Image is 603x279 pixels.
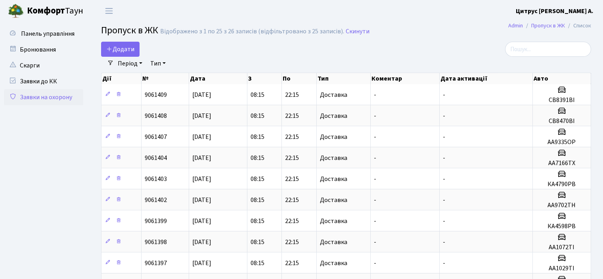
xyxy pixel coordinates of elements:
[192,175,211,183] span: [DATE]
[536,96,588,104] h5: СВ8391ВІ
[251,238,264,246] span: 08:15
[346,28,369,35] a: Скинути
[4,58,83,73] a: Скарги
[192,238,211,246] span: [DATE]
[443,259,445,267] span: -
[189,73,247,84] th: Дата
[536,160,588,167] h5: АА7166ТХ
[320,197,347,203] span: Доставка
[147,57,169,70] a: Тип
[374,154,376,162] span: -
[251,112,264,120] span: 08:15
[443,196,445,204] span: -
[115,57,145,70] a: Період
[516,6,593,16] a: Цитрус [PERSON_NAME] А.
[374,196,376,204] span: -
[443,90,445,99] span: -
[192,154,211,162] span: [DATE]
[536,202,588,209] h5: АА9702ТН
[192,259,211,267] span: [DATE]
[285,175,299,183] span: 22:15
[536,139,588,146] h5: АА9335ОР
[320,218,347,224] span: Доставка
[192,112,211,120] span: [DATE]
[145,90,167,99] span: 9061409
[192,90,211,99] span: [DATE]
[536,117,588,125] h5: СВ8470ВІ
[285,90,299,99] span: 22:15
[192,217,211,225] span: [DATE]
[145,238,167,246] span: 9061398
[443,175,445,183] span: -
[505,42,591,57] input: Пошук...
[320,113,347,119] span: Доставка
[247,73,282,84] th: З
[320,260,347,266] span: Доставка
[533,73,591,84] th: Авто
[440,73,533,84] th: Дата активації
[142,73,189,84] th: №
[536,181,588,188] h5: КА4790РВ
[145,133,167,141] span: 9061407
[251,259,264,267] span: 08:15
[443,154,445,162] span: -
[4,42,83,58] a: Бронювання
[536,223,588,230] h5: КА4598РВ
[285,112,299,120] span: 22:15
[374,175,376,183] span: -
[101,23,158,37] span: Пропуск в ЖК
[4,89,83,105] a: Заявки на охорону
[285,217,299,225] span: 22:15
[374,217,376,225] span: -
[374,133,376,141] span: -
[251,196,264,204] span: 08:15
[536,244,588,251] h5: АА1072ТІ
[27,4,65,17] b: Комфорт
[21,29,75,38] span: Панель управління
[285,133,299,141] span: 22:15
[443,112,445,120] span: -
[145,175,167,183] span: 9061403
[4,26,83,42] a: Панель управління
[8,3,24,19] img: logo.png
[145,259,167,267] span: 9061397
[443,217,445,225] span: -
[145,154,167,162] span: 9061404
[374,90,376,99] span: -
[251,133,264,141] span: 08:15
[371,73,440,84] th: Коментар
[282,73,316,84] th: По
[251,175,264,183] span: 08:15
[536,265,588,272] h5: АА1029ТІ
[317,73,371,84] th: Тип
[374,259,376,267] span: -
[145,217,167,225] span: 9061399
[374,238,376,246] span: -
[101,73,142,84] th: Дії
[320,176,347,182] span: Доставка
[160,28,344,35] div: Відображено з 1 по 25 з 26 записів (відфільтровано з 25 записів).
[374,112,376,120] span: -
[320,155,347,161] span: Доставка
[4,73,83,89] a: Заявки до КК
[285,196,299,204] span: 22:15
[192,133,211,141] span: [DATE]
[443,238,445,246] span: -
[99,4,119,17] button: Переключити навігацію
[285,154,299,162] span: 22:15
[145,112,167,120] span: 9061408
[27,4,83,18] span: Таун
[320,134,347,140] span: Доставка
[192,196,211,204] span: [DATE]
[285,259,299,267] span: 22:15
[251,154,264,162] span: 08:15
[443,133,445,141] span: -
[285,238,299,246] span: 22:15
[251,217,264,225] span: 08:15
[320,239,347,245] span: Доставка
[101,42,140,57] a: Додати
[320,92,347,98] span: Доставка
[145,196,167,204] span: 9061402
[251,90,264,99] span: 08:15
[516,7,593,15] b: Цитрус [PERSON_NAME] А.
